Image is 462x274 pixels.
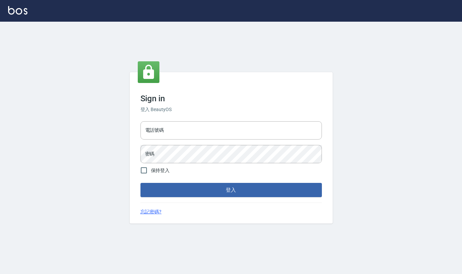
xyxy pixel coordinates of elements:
[140,94,322,103] h3: Sign in
[140,208,162,215] a: 忘記密碼?
[140,183,322,197] button: 登入
[151,167,170,174] span: 保持登入
[140,106,322,113] h6: 登入 BeautyOS
[8,6,27,15] img: Logo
